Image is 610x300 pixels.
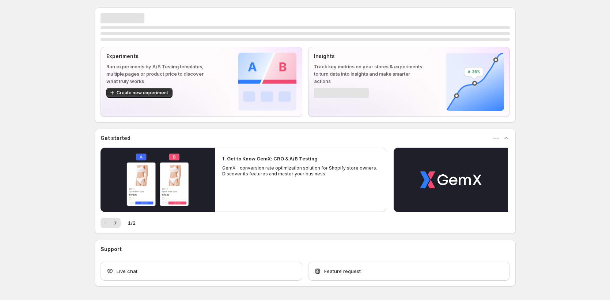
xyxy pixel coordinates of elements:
[117,90,168,96] span: Create new experiment
[446,53,504,111] img: Insights
[117,267,137,275] span: Live chat
[106,88,173,98] button: Create new experiment
[222,155,318,162] h2: 1. Get to Know GemX: CRO & A/B Testing
[106,53,215,60] p: Experiments
[324,267,361,275] span: Feature request
[110,218,121,228] button: Next
[101,134,130,142] h3: Get started
[128,219,136,227] span: 1 / 2
[106,63,215,85] p: Run experiments by A/B Testing templates, multiple pages or product price to discover what truly ...
[222,165,379,177] p: GemX - conversion rate optimization solution for Shopify store owners. Discover its features and ...
[238,53,296,111] img: Experiments
[314,53,423,60] p: Insights
[101,218,121,228] nav: Pagination
[314,63,423,85] p: Track key metrics on your stores & experiments to turn data into insights and make smarter actions
[394,148,508,212] button: Play video
[101,246,122,253] h3: Support
[101,148,215,212] button: Play video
